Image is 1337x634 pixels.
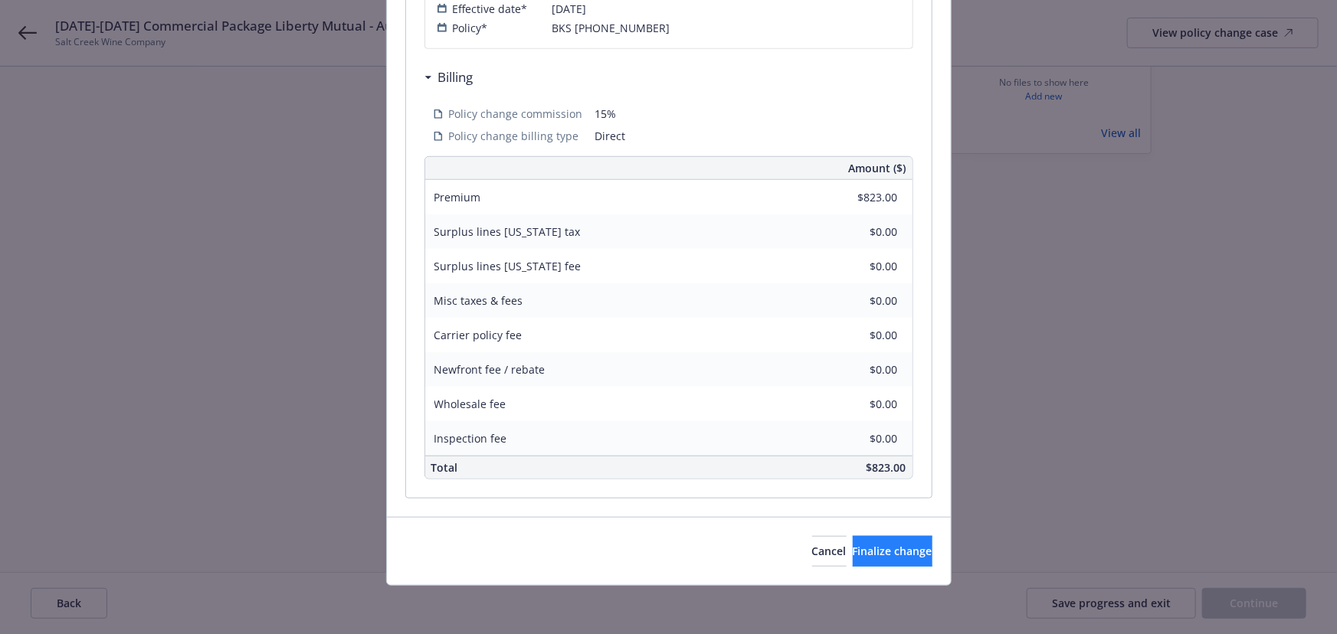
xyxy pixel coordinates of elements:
[808,289,907,312] input: 0.00
[867,460,906,475] span: $823.00
[552,20,670,36] span: BKS [PHONE_NUMBER]
[595,106,904,122] span: 15%
[434,397,506,411] span: Wholesale fee
[449,106,583,122] span: Policy change commission
[808,324,907,347] input: 0.00
[595,128,904,144] span: Direct
[434,362,546,377] span: Newfront fee / rebate
[808,358,907,381] input: 0.00
[434,431,507,446] span: Inspection fee
[808,427,907,450] input: 0.00
[424,67,474,87] div: Billing
[849,160,906,176] span: Amount ($)
[453,20,488,36] span: Policy*
[812,544,847,558] span: Cancel
[808,221,907,243] input: 0.00
[808,255,907,278] input: 0.00
[434,328,523,342] span: Carrier policy fee
[812,536,847,567] button: Cancel
[853,536,932,567] button: Finalize change
[552,1,587,17] span: [DATE]
[438,67,474,87] h3: Billing
[808,393,907,416] input: 0.00
[453,1,528,17] span: Effective date*
[434,293,523,308] span: Misc taxes & fees
[434,259,582,273] span: Surplus lines [US_STATE] fee
[449,128,579,144] span: Policy change billing type
[431,460,458,475] span: Total
[808,186,907,209] input: 0.00
[434,224,581,239] span: Surplus lines [US_STATE] tax
[434,190,481,204] span: Premium
[853,544,932,558] span: Finalize change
